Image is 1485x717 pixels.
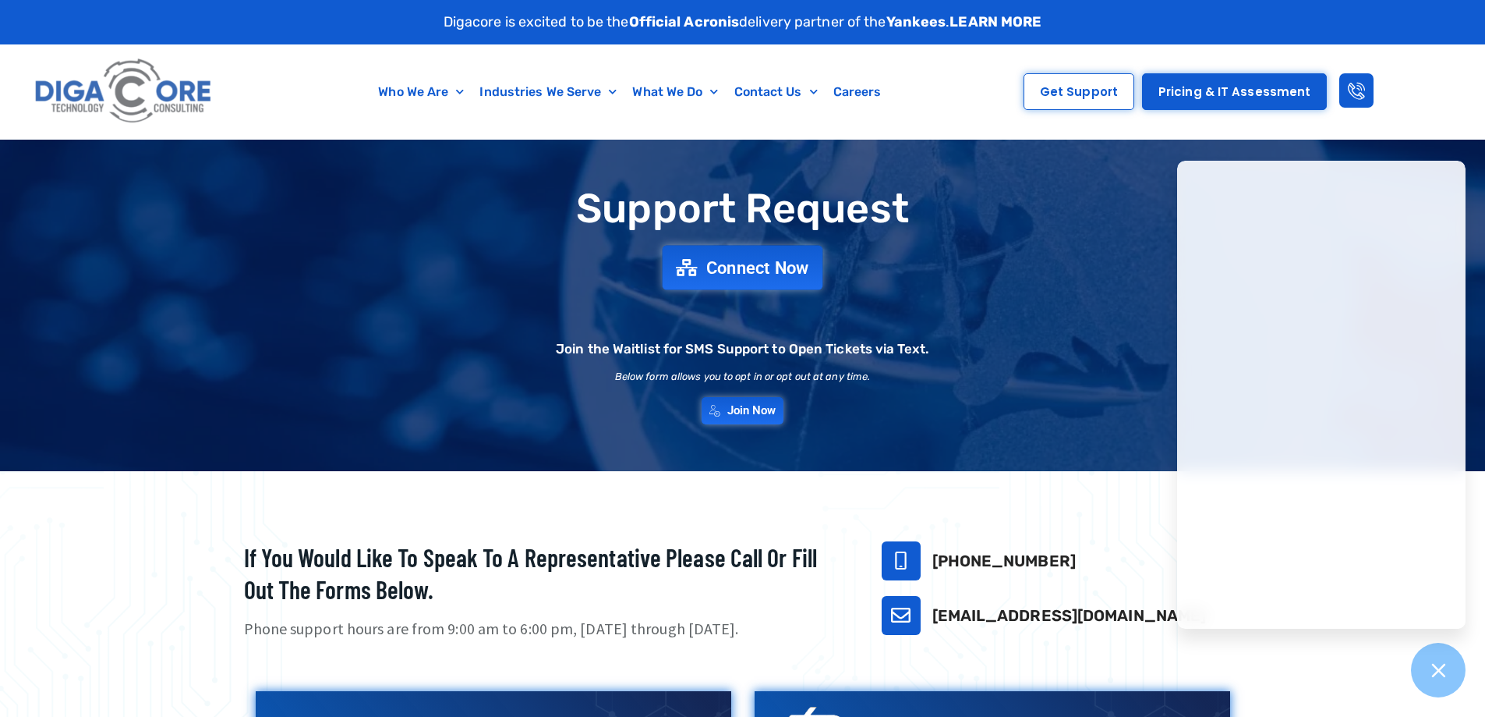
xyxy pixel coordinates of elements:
h2: Join the Waitlist for SMS Support to Open Tickets via Text. [556,343,929,356]
strong: Official Acronis [629,13,740,30]
h1: Support Request [205,186,1281,231]
a: LEARN MORE [949,13,1041,30]
iframe: Chatgenie Messenger [1177,161,1466,629]
p: Digacore is excited to be the delivery partner of the . [444,12,1042,33]
a: Connect Now [663,245,823,289]
a: [EMAIL_ADDRESS][DOMAIN_NAME] [932,606,1207,625]
img: Digacore logo 1 [30,52,217,131]
strong: Yankees [886,13,946,30]
p: Phone support hours are from 9:00 am to 6:00 pm, [DATE] through [DATE]. [244,618,843,641]
h2: If you would like to speak to a representative please call or fill out the forms below. [244,541,843,606]
span: Get Support [1040,86,1118,98]
a: 732-646-5725 [882,541,921,580]
a: Pricing & IT Assessment [1142,73,1327,110]
a: Contact Us [727,74,826,110]
nav: Menu [292,74,968,110]
a: Join Now [702,397,784,424]
a: Get Support [1024,73,1134,110]
span: Pricing & IT Assessment [1158,86,1310,98]
span: Connect Now [706,259,809,276]
a: What We Do [624,74,726,110]
a: [PHONE_NUMBER] [932,552,1076,570]
a: support@digacore.com [882,596,921,635]
h2: Below form allows you to opt in or opt out at any time. [615,371,871,382]
a: Industries We Serve [472,74,624,110]
span: Join Now [727,405,776,417]
a: Careers [826,74,889,110]
a: Who We Are [370,74,472,110]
